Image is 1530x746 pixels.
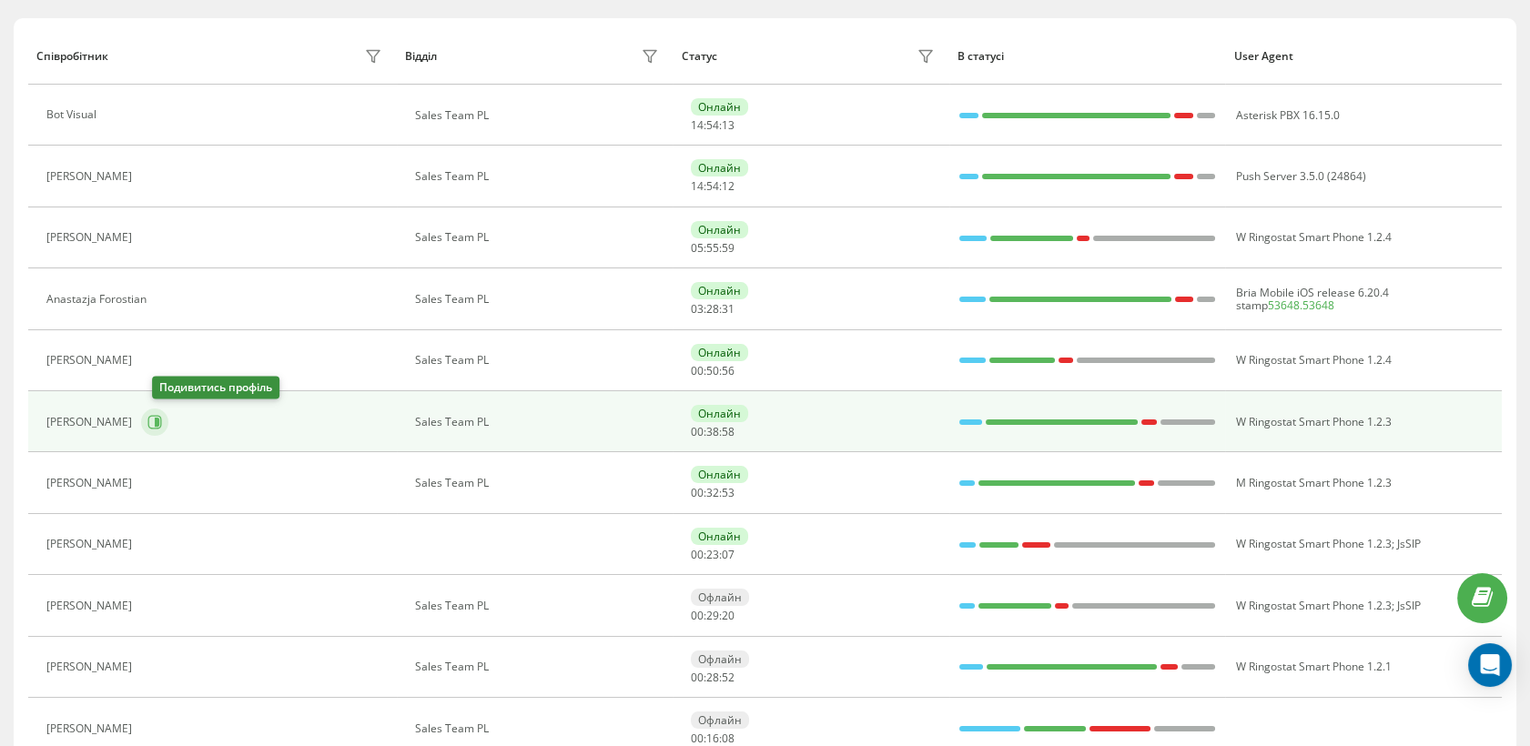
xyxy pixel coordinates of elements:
[691,180,735,193] div: : :
[415,600,664,612] div: Sales Team PL
[415,354,664,367] div: Sales Team PL
[691,242,735,255] div: : :
[722,731,735,746] span: 08
[691,119,735,132] div: : :
[722,670,735,685] span: 52
[706,178,719,194] span: 54
[706,670,719,685] span: 28
[691,426,735,439] div: : :
[1235,414,1391,429] span: W Ringostat Smart Phone 1.2.3
[722,547,735,562] span: 07
[722,301,735,317] span: 31
[691,344,748,361] div: Онлайн
[1235,598,1391,613] span: W Ringostat Smart Phone 1.2.3
[1396,536,1420,551] span: JsSIP
[722,240,735,256] span: 59
[691,159,748,176] div: Онлайн
[405,50,437,63] div: Відділ
[46,600,137,612] div: [PERSON_NAME]
[691,589,749,606] div: Офлайн
[36,50,108,63] div: Співробітник
[722,117,735,133] span: 13
[46,477,137,489] div: [PERSON_NAME]
[415,293,664,306] div: Sales Team PL
[958,50,1217,63] div: В статусі
[1235,352,1391,368] span: W Ringostat Smart Phone 1.2.4
[706,547,719,562] span: 23
[46,231,137,244] div: [PERSON_NAME]
[691,178,704,194] span: 14
[691,731,704,746] span: 00
[706,301,719,317] span: 28
[415,416,664,428] div: Sales Team PL
[722,608,735,623] span: 20
[415,109,664,122] div: Sales Team PL
[1235,475,1391,490] span: M Ringostat Smart Phone 1.2.3
[691,363,704,378] span: 00
[722,178,735,194] span: 12
[691,650,749,668] div: Офлайн
[691,365,735,378] div: : :
[415,477,664,489] div: Sales Team PL
[691,282,748,299] div: Онлайн
[691,528,748,545] div: Онлайн
[722,485,735,500] span: 53
[691,240,704,256] span: 05
[46,538,137,550] div: [PERSON_NAME]
[722,424,735,439] span: 58
[691,405,748,422] div: Онлайн
[706,363,719,378] span: 50
[706,240,719,256] span: 55
[691,670,704,685] span: 00
[415,722,664,735] div: Sales Team PL
[415,231,664,244] div: Sales Team PL
[691,487,735,499] div: : :
[691,303,735,316] div: : :
[1234,50,1494,63] div: User Agent
[706,424,719,439] span: 38
[46,416,137,428] div: [PERSON_NAME]
[691,608,704,623] span: 00
[706,608,719,623] span: 29
[706,117,719,133] span: 54
[415,170,664,183] div: Sales Team PL
[691,711,749,729] div: Офлайн
[691,547,704,562] span: 00
[1235,168,1365,184] span: Push Server 3.5.0 (24864)
[722,363,735,378] span: 56
[682,50,717,63] div: Статус
[691,610,735,622] div: : :
[46,660,137,673] div: [PERSON_NAME]
[1235,536,1391,551] span: W Ringostat Smart Phone 1.2.3
[691,732,735,745] div: : :
[691,671,735,684] div: : :
[691,424,704,439] span: 00
[691,485,704,500] span: 00
[691,301,704,317] span: 03
[691,466,748,483] div: Онлайн
[691,221,748,238] div: Онлайн
[1267,297,1333,313] a: 53648.53648
[46,293,151,306] div: Anastazja Forostian
[1235,285,1388,313] span: Bria Mobile iOS release 6.20.4 stamp
[691,117,704,133] span: 14
[706,731,719,746] span: 16
[1235,107,1339,123] span: Asterisk PBX 16.15.0
[1468,643,1512,687] div: Open Intercom Messenger
[415,660,664,673] div: Sales Team PL
[46,722,137,735] div: [PERSON_NAME]
[1235,229,1391,245] span: W Ringostat Smart Phone 1.2.4
[706,485,719,500] span: 32
[691,549,735,561] div: : :
[46,354,137,367] div: [PERSON_NAME]
[152,377,279,399] div: Подивитись профіль
[1396,598,1420,613] span: JsSIP
[1235,659,1391,674] span: W Ringostat Smart Phone 1.2.1
[46,170,137,183] div: [PERSON_NAME]
[691,98,748,116] div: Онлайн
[46,108,101,121] div: Bot Visual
